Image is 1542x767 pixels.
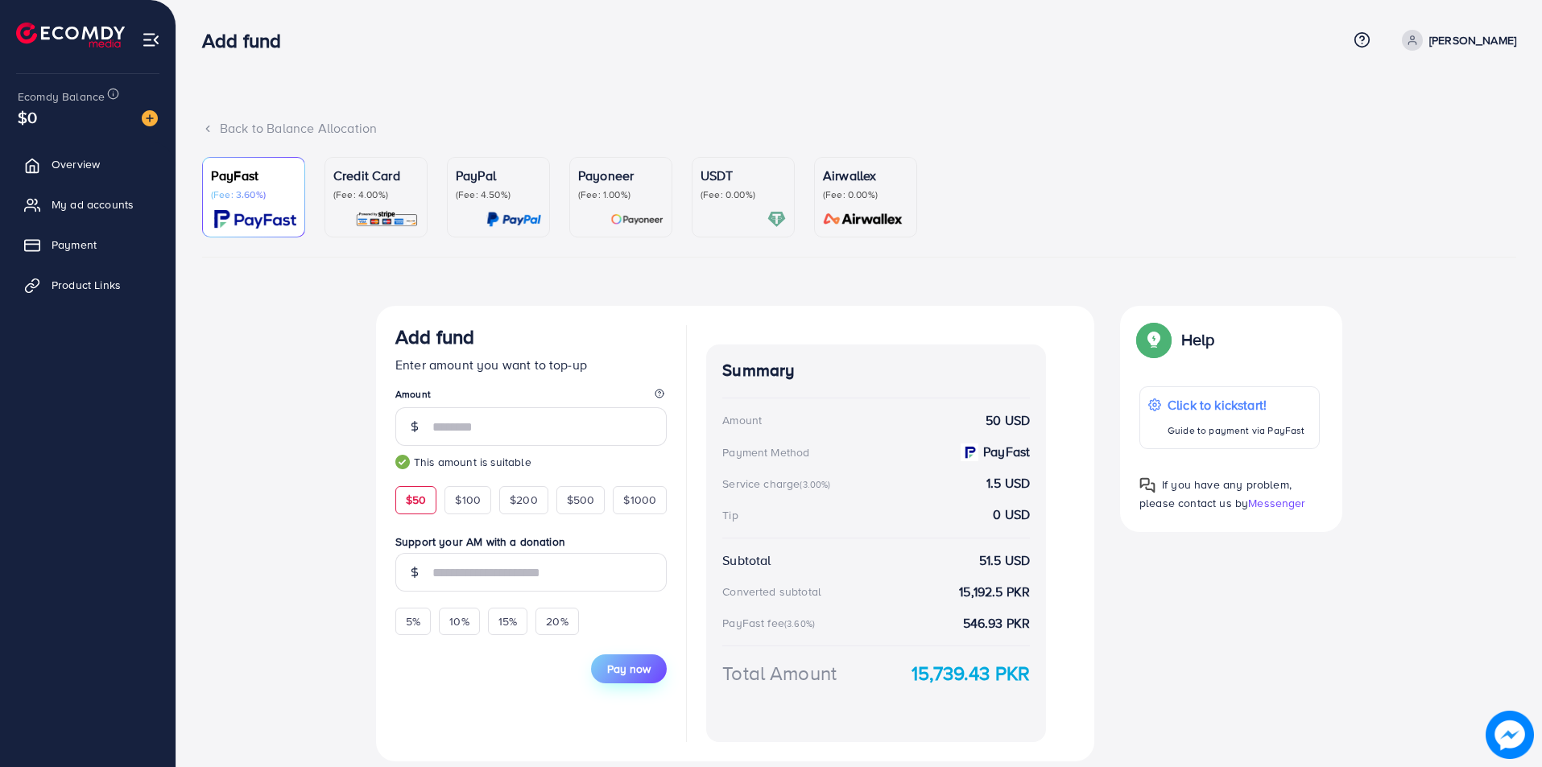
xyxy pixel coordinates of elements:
[546,613,568,629] span: 20%
[510,492,538,508] span: $200
[395,534,667,550] label: Support your AM with a donation
[333,166,419,185] p: Credit Card
[800,478,830,491] small: (3.00%)
[818,210,908,229] img: card
[12,269,163,301] a: Product Links
[1395,30,1516,51] a: [PERSON_NAME]
[395,355,667,374] p: Enter amount you want to top-up
[214,210,296,229] img: card
[52,196,134,212] span: My ad accounts
[823,188,908,201] p: (Fee: 0.00%)
[1139,477,1155,493] img: Popup guide
[1181,330,1215,349] p: Help
[52,237,97,253] span: Payment
[722,444,809,460] div: Payment Method
[395,325,474,348] h3: Add fund
[211,188,296,201] p: (Fee: 3.60%)
[591,654,667,683] button: Pay now
[963,614,1031,633] strong: 546.93 PKR
[12,188,163,221] a: My ad accounts
[722,361,1030,381] h4: Summary
[406,492,426,508] span: $50
[722,412,762,428] div: Amount
[986,411,1030,430] strong: 50 USD
[961,443,978,461] img: payment
[578,188,664,201] p: (Fee: 1.00%)
[979,551,1030,570] strong: 51.5 USD
[456,166,541,185] p: PayPal
[395,454,667,470] small: This amount is suitable
[355,210,419,229] img: card
[610,210,664,229] img: card
[1248,495,1305,511] span: Messenger
[823,166,908,185] p: Airwallex
[211,166,296,185] p: PayFast
[449,613,469,629] span: 10%
[52,156,100,172] span: Overview
[1139,476,1292,511] span: If you have any problem, please contact us by
[456,188,541,201] p: (Fee: 4.50%)
[722,583,821,600] div: Converted subtotal
[722,551,771,570] div: Subtotal
[1429,31,1516,50] p: [PERSON_NAME]
[986,474,1030,493] strong: 1.5 USD
[1168,395,1304,414] p: Click to kickstart!
[722,615,820,631] div: PayFast fee
[16,23,125,47] img: logo
[607,661,651,677] span: Pay now
[333,188,419,201] p: (Fee: 4.00%)
[1168,421,1304,440] p: Guide to payment via PayFast
[784,617,815,630] small: (3.60%)
[722,476,835,492] div: Service charge
[202,29,294,52] h3: Add fund
[912,659,1030,687] strong: 15,739.43 PKR
[395,455,410,469] img: guide
[993,505,1030,524] strong: 0 USD
[578,166,664,185] p: Payoneer
[767,210,786,229] img: card
[498,613,517,629] span: 15%
[18,105,37,129] span: $0
[395,387,667,407] legend: Amount
[12,229,163,261] a: Payment
[202,119,1516,138] div: Back to Balance Allocation
[142,31,160,49] img: menu
[567,492,595,508] span: $500
[722,659,837,687] div: Total Amount
[1490,715,1530,755] img: image
[623,492,656,508] span: $1000
[52,277,121,293] span: Product Links
[1139,325,1168,354] img: Popup guide
[486,210,541,229] img: card
[142,110,158,126] img: image
[12,148,163,180] a: Overview
[722,507,738,523] div: Tip
[983,443,1030,461] strong: PayFast
[18,89,105,105] span: Ecomdy Balance
[455,492,481,508] span: $100
[406,613,420,629] span: 5%
[701,188,786,201] p: (Fee: 0.00%)
[959,583,1030,601] strong: 15,192.5 PKR
[701,166,786,185] p: USDT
